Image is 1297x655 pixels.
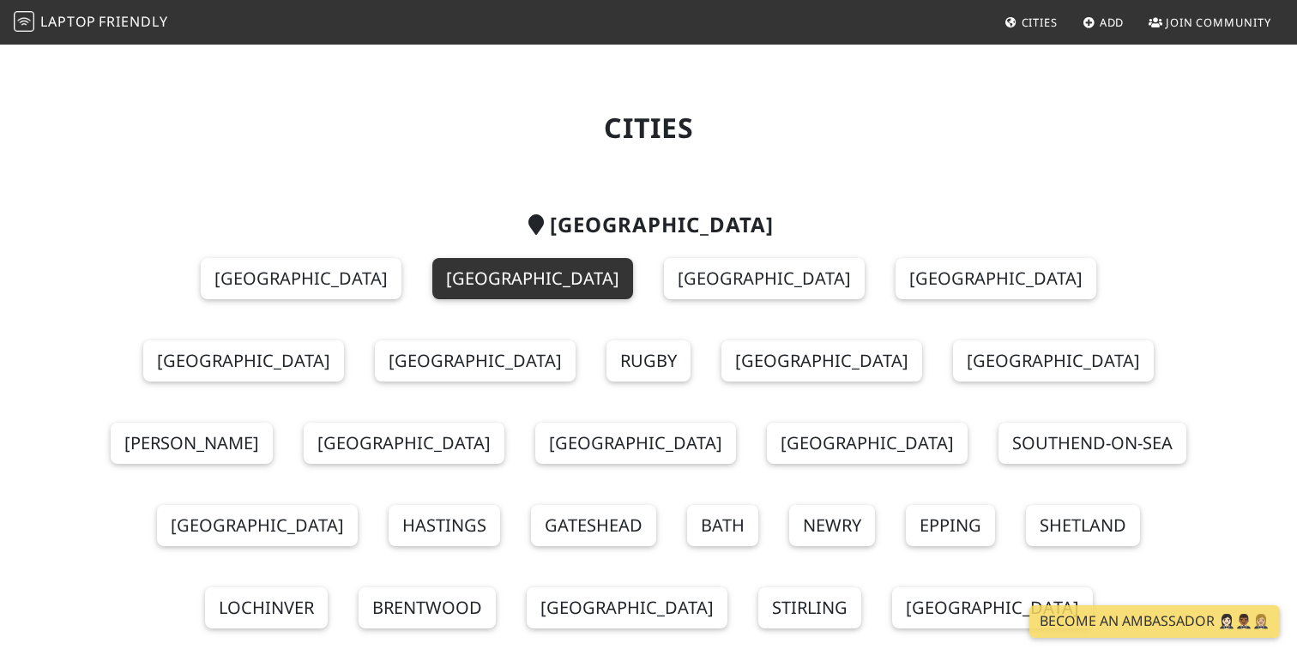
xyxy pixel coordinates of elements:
[389,505,500,546] a: Hastings
[896,258,1096,299] a: [GEOGRAPHIC_DATA]
[93,111,1204,144] h1: Cities
[998,7,1065,38] a: Cities
[1029,605,1280,638] a: Become an Ambassador 🤵🏻‍♀️🤵🏾‍♂️🤵🏼‍♀️
[906,505,995,546] a: Epping
[687,505,758,546] a: Bath
[953,340,1154,382] a: [GEOGRAPHIC_DATA]
[93,213,1204,237] h2: [GEOGRAPHIC_DATA]
[99,12,167,31] span: Friendly
[1022,15,1058,30] span: Cities
[14,8,168,38] a: LaptopFriendly LaptopFriendly
[531,505,656,546] a: Gateshead
[721,340,922,382] a: [GEOGRAPHIC_DATA]
[40,12,96,31] span: Laptop
[1166,15,1271,30] span: Join Community
[998,423,1186,464] a: Southend-on-Sea
[758,587,861,628] a: Stirling
[892,587,1093,628] a: [GEOGRAPHIC_DATA]
[527,587,727,628] a: [GEOGRAPHIC_DATA]
[535,423,736,464] a: [GEOGRAPHIC_DATA]
[664,258,865,299] a: [GEOGRAPHIC_DATA]
[1026,505,1140,546] a: Shetland
[1142,7,1278,38] a: Join Community
[789,505,875,546] a: Newry
[767,423,968,464] a: [GEOGRAPHIC_DATA]
[201,258,401,299] a: [GEOGRAPHIC_DATA]
[143,340,344,382] a: [GEOGRAPHIC_DATA]
[359,587,496,628] a: Brentwood
[205,587,328,628] a: Lochinver
[1076,7,1131,38] a: Add
[606,340,691,382] a: Rugby
[432,258,633,299] a: [GEOGRAPHIC_DATA]
[375,340,576,382] a: [GEOGRAPHIC_DATA]
[14,11,34,32] img: LaptopFriendly
[157,505,358,546] a: [GEOGRAPHIC_DATA]
[304,423,504,464] a: [GEOGRAPHIC_DATA]
[1100,15,1125,30] span: Add
[111,423,273,464] a: [PERSON_NAME]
